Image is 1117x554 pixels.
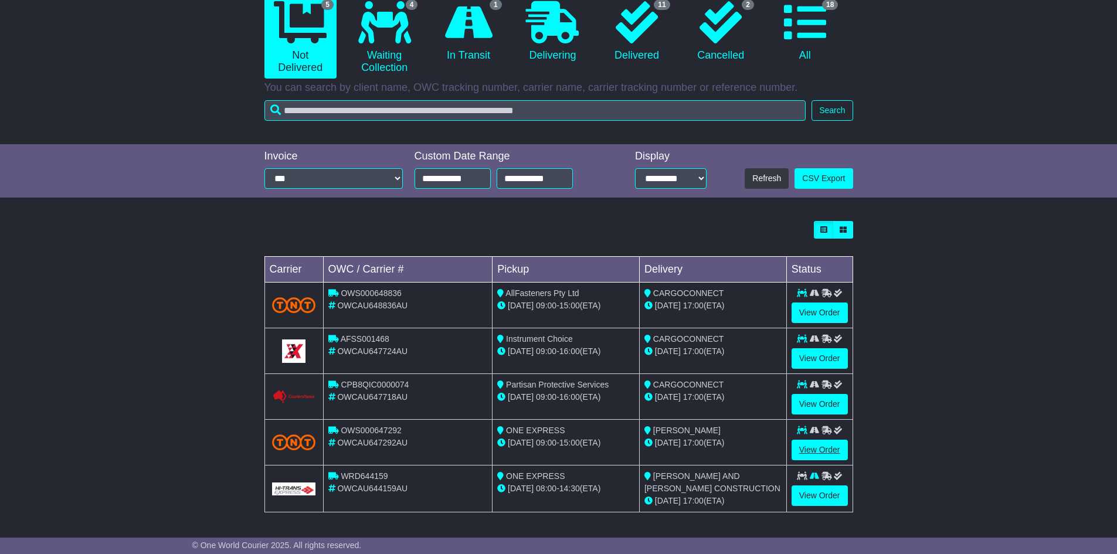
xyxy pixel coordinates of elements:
[653,334,724,344] span: CARGOCONNECT
[536,392,556,402] span: 09:00
[192,541,362,550] span: © One World Courier 2025. All rights reserved.
[337,484,408,493] span: OWCAU644159AU
[644,495,782,507] div: (ETA)
[497,345,634,358] div: - (ETA)
[508,346,534,356] span: [DATE]
[272,482,316,495] img: GetCarrierServiceLogo
[497,300,634,312] div: - (ETA)
[341,471,388,481] span: WRD644159
[792,394,848,414] a: View Order
[415,150,603,163] div: Custom Date Range
[282,339,305,363] img: GetCarrierServiceLogo
[559,392,580,402] span: 16:00
[508,438,534,447] span: [DATE]
[264,257,323,283] td: Carrier
[497,482,634,495] div: - (ETA)
[559,346,580,356] span: 16:00
[792,485,848,506] a: View Order
[745,168,789,189] button: Refresh
[812,100,853,121] button: Search
[653,380,724,389] span: CARGOCONNECT
[683,346,704,356] span: 17:00
[506,426,565,435] span: ONE EXPRESS
[506,334,573,344] span: Instrument Choice
[536,438,556,447] span: 09:00
[508,301,534,310] span: [DATE]
[639,257,786,283] td: Delivery
[536,301,556,310] span: 09:00
[683,392,704,402] span: 17:00
[655,496,681,505] span: [DATE]
[792,440,848,460] a: View Order
[559,484,580,493] span: 14:30
[341,380,409,389] span: CPB8QIC0000074
[264,150,403,163] div: Invoice
[337,346,408,356] span: OWCAU647724AU
[508,392,534,402] span: [DATE]
[497,391,634,403] div: - (ETA)
[644,345,782,358] div: (ETA)
[536,346,556,356] span: 09:00
[272,390,316,404] img: GetCarrierServiceLogo
[536,484,556,493] span: 08:00
[635,150,707,163] div: Display
[644,437,782,449] div: (ETA)
[506,471,565,481] span: ONE EXPRESS
[341,334,389,344] span: AFSS001468
[655,392,681,402] span: [DATE]
[559,301,580,310] span: 15:00
[337,438,408,447] span: OWCAU647292AU
[792,303,848,323] a: View Order
[323,257,493,283] td: OWC / Carrier #
[644,471,780,493] span: [PERSON_NAME] AND [PERSON_NAME] CONSTRUCTION
[272,434,316,450] img: TNT_Domestic.png
[683,438,704,447] span: 17:00
[341,426,402,435] span: OWS000647292
[644,391,782,403] div: (ETA)
[644,300,782,312] div: (ETA)
[506,380,609,389] span: Partisan Protective Services
[497,437,634,449] div: - (ETA)
[795,168,853,189] a: CSV Export
[792,348,848,369] a: View Order
[786,257,853,283] td: Status
[655,438,681,447] span: [DATE]
[337,301,408,310] span: OWCAU648836AU
[653,426,721,435] span: [PERSON_NAME]
[505,288,579,298] span: AllFasteners Pty Ltd
[683,496,704,505] span: 17:00
[272,297,316,313] img: TNT_Domestic.png
[653,288,724,298] span: CARGOCONNECT
[341,288,402,298] span: OWS000648836
[508,484,534,493] span: [DATE]
[264,81,853,94] p: You can search by client name, OWC tracking number, carrier name, carrier tracking number or refe...
[337,392,408,402] span: OWCAU647718AU
[493,257,640,283] td: Pickup
[655,301,681,310] span: [DATE]
[683,301,704,310] span: 17:00
[559,438,580,447] span: 15:00
[655,346,681,356] span: [DATE]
